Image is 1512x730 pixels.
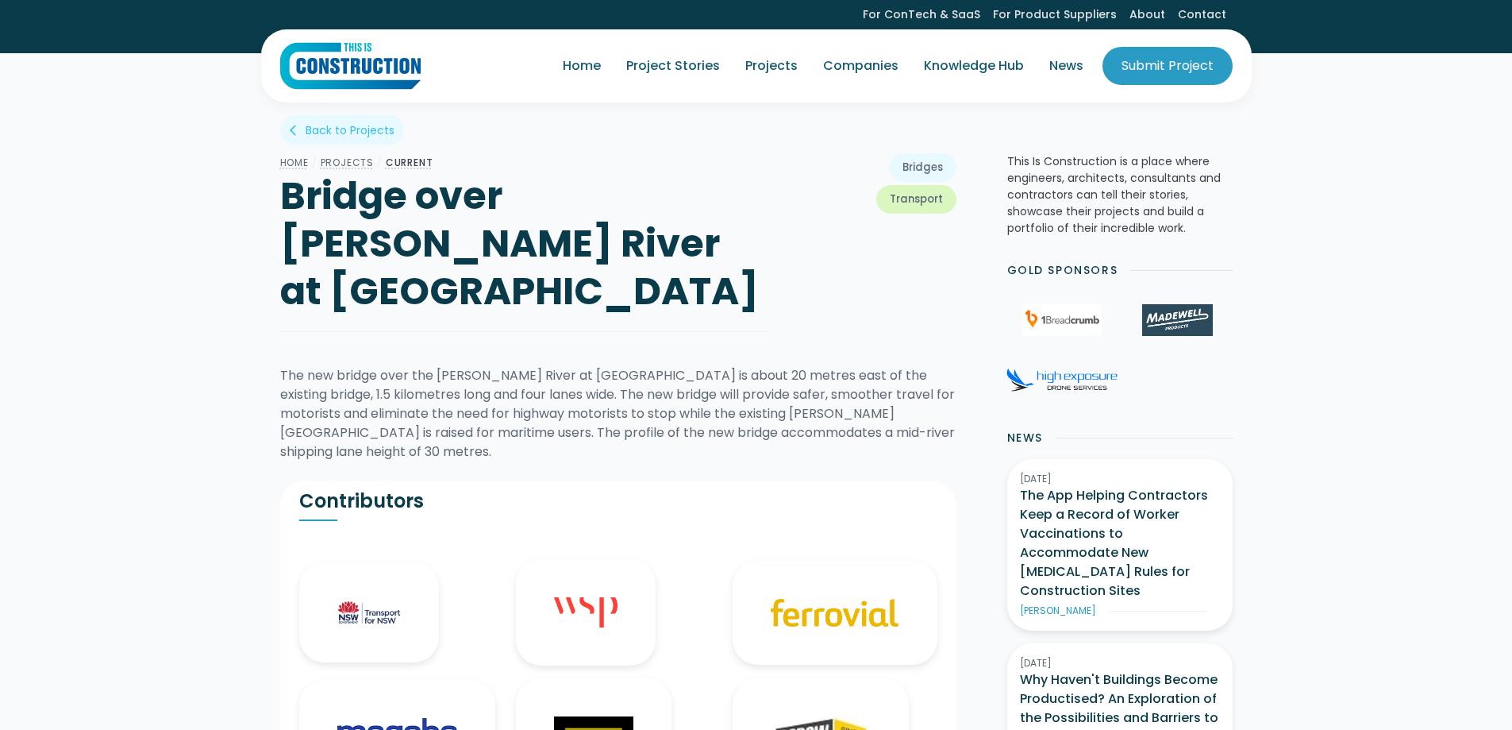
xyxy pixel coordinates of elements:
h2: Contributors [299,489,618,513]
div: / [309,153,321,172]
a: Submit Project [1102,47,1233,85]
a: [DATE]The App Helping Contractors Keep a Record of Worker Vaccinations to Accommodate New [MEDICA... [1007,459,1233,631]
img: High Exposure [1006,368,1118,392]
h2: Gold Sponsors [1007,262,1118,279]
img: Madewell Products [1142,304,1212,336]
img: This Is Construction Logo [280,42,421,90]
div: arrow_back_ios [290,122,302,138]
a: Home [280,156,309,169]
a: News [1037,44,1096,88]
div: Back to Projects [306,122,394,138]
h3: The App Helping Contractors Keep a Record of Worker Vaccinations to Accommodate New [MEDICAL_DATA... [1020,486,1220,601]
img: WSP [554,597,617,628]
a: Transport [876,185,956,214]
h1: Bridge over [PERSON_NAME] River at [GEOGRAPHIC_DATA] [280,172,768,315]
div: [DATE] [1020,656,1220,670]
div: / [374,153,386,172]
a: Projects [321,156,374,169]
img: Transport for NSW [337,601,401,624]
a: arrow_back_iosBack to Projects [280,115,404,145]
div: The new bridge over the [PERSON_NAME] River at [GEOGRAPHIC_DATA] is about 20 metres east of the e... [280,366,956,462]
a: Bridges [889,153,956,182]
img: 1Breadcrumb [1022,304,1102,336]
a: Companies [810,44,911,88]
h2: News [1007,430,1043,446]
a: Knowledge Hub [911,44,1037,88]
p: This Is Construction is a place where engineers, architects, consultants and contractors can tell... [1007,153,1233,237]
a: Home [550,44,614,88]
a: home [280,42,421,90]
div: [DATE] [1020,472,1220,486]
a: CURRENT [386,156,433,169]
img: Ferrovial [771,599,898,627]
div: [PERSON_NAME] [1020,604,1096,618]
a: Projects [733,44,810,88]
a: Project Stories [614,44,733,88]
div: Submit Project [1121,56,1214,75]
